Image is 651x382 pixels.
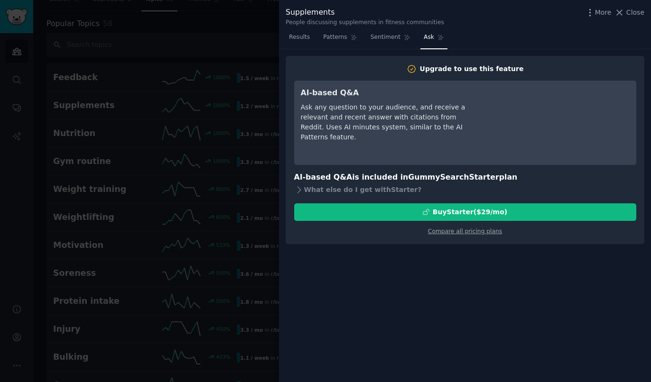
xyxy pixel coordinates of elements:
[323,33,347,42] span: Patterns
[420,30,447,49] a: Ask
[408,173,499,182] span: GummySearch Starter
[289,33,310,42] span: Results
[371,33,400,42] span: Sentiment
[286,18,444,27] div: People discussing supplements in fitness communities
[320,30,360,49] a: Patterns
[294,203,636,221] button: BuyStarter($29/mo)
[424,33,434,42] span: Ask
[433,207,507,217] div: Buy Starter ($ 29 /mo )
[294,172,636,183] h3: AI-based Q&A is included in plan
[614,8,644,18] button: Close
[367,30,414,49] a: Sentiment
[585,8,612,18] button: More
[286,7,444,18] div: Supplements
[595,8,612,18] span: More
[301,87,474,99] h3: AI-based Q&A
[428,228,502,235] a: Compare all pricing plans
[420,64,524,74] div: Upgrade to use this feature
[286,30,313,49] a: Results
[626,8,644,18] span: Close
[294,183,636,197] div: What else do I get with Starter ?
[301,102,474,142] div: Ask any question to your audience, and receive a relevant and recent answer with citations from R...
